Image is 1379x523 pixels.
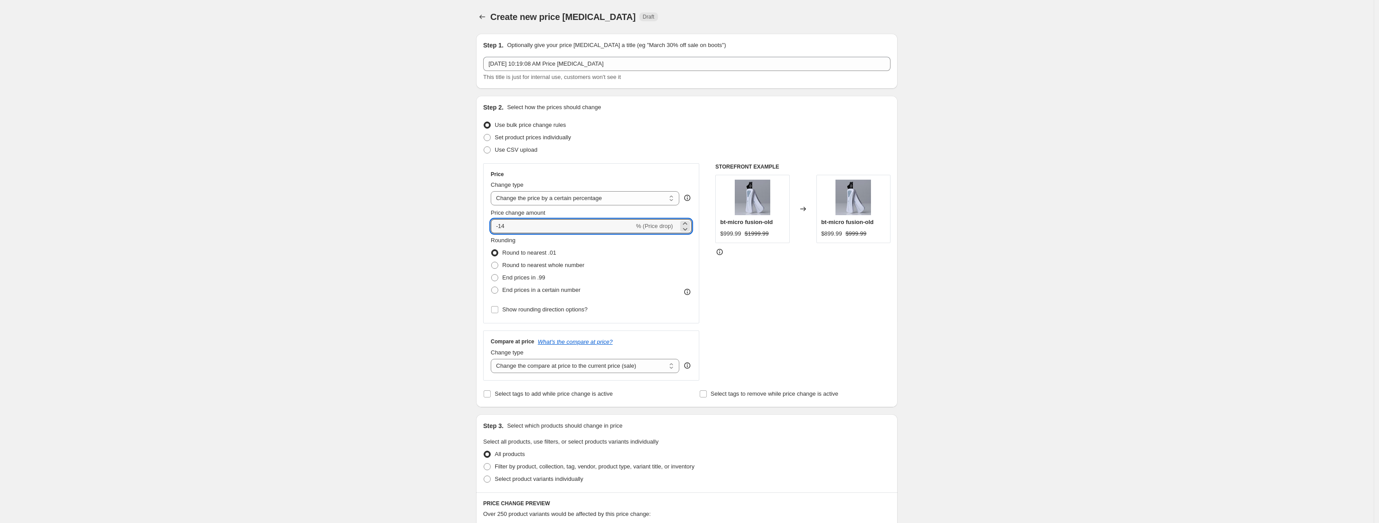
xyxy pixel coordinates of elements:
[495,146,537,153] span: Use CSV upload
[683,193,692,202] div: help
[507,103,601,112] p: Select how the prices should change
[502,274,545,281] span: End prices in .99
[483,421,504,430] h2: Step 3.
[491,181,524,188] span: Change type
[720,219,772,225] span: bt-micro fusion-old
[491,219,634,233] input: -15
[846,229,867,238] strike: $999.99
[483,103,504,112] h2: Step 2.
[643,13,654,20] span: Draft
[483,74,621,80] span: This title is just for internal use, customers won't see it
[483,511,651,517] span: Over 250 product variants would be affected by this price change:
[821,219,874,225] span: bt-micro fusion-old
[491,237,516,244] span: Rounding
[507,41,726,50] p: Optionally give your price [MEDICAL_DATA] a title (eg "March 30% off sale on boots")
[538,338,613,345] button: What's the compare at price?
[495,476,583,482] span: Select product variants individually
[491,171,504,178] h3: Price
[476,11,489,23] button: Price change jobs
[483,438,658,445] span: Select all products, use filters, or select products variants individually
[502,287,580,293] span: End prices in a certain number
[735,180,770,215] img: PDP-SOLO1-FUSION_80x.jpg
[745,229,768,238] strike: $1999.99
[683,361,692,370] div: help
[821,229,842,238] div: $899.99
[483,41,504,50] h2: Step 1.
[483,500,890,507] h6: PRICE CHANGE PREVIEW
[636,223,673,229] span: % (Price drop)
[835,180,871,215] img: PDP-SOLO1-FUSION_80x.jpg
[491,349,524,356] span: Change type
[715,163,890,170] h6: STOREFRONT EXAMPLE
[495,390,613,397] span: Select tags to add while price change is active
[495,134,571,141] span: Set product prices individually
[491,209,545,216] span: Price change amount
[502,249,556,256] span: Round to nearest .01
[502,262,584,268] span: Round to nearest whole number
[491,338,534,345] h3: Compare at price
[495,122,566,128] span: Use bulk price change rules
[495,451,525,457] span: All products
[483,57,890,71] input: 30% off holiday sale
[495,463,694,470] span: Filter by product, collection, tag, vendor, product type, variant title, or inventory
[502,306,587,313] span: Show rounding direction options?
[490,12,636,22] span: Create new price [MEDICAL_DATA]
[720,229,741,238] div: $999.99
[711,390,839,397] span: Select tags to remove while price change is active
[507,421,623,430] p: Select which products should change in price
